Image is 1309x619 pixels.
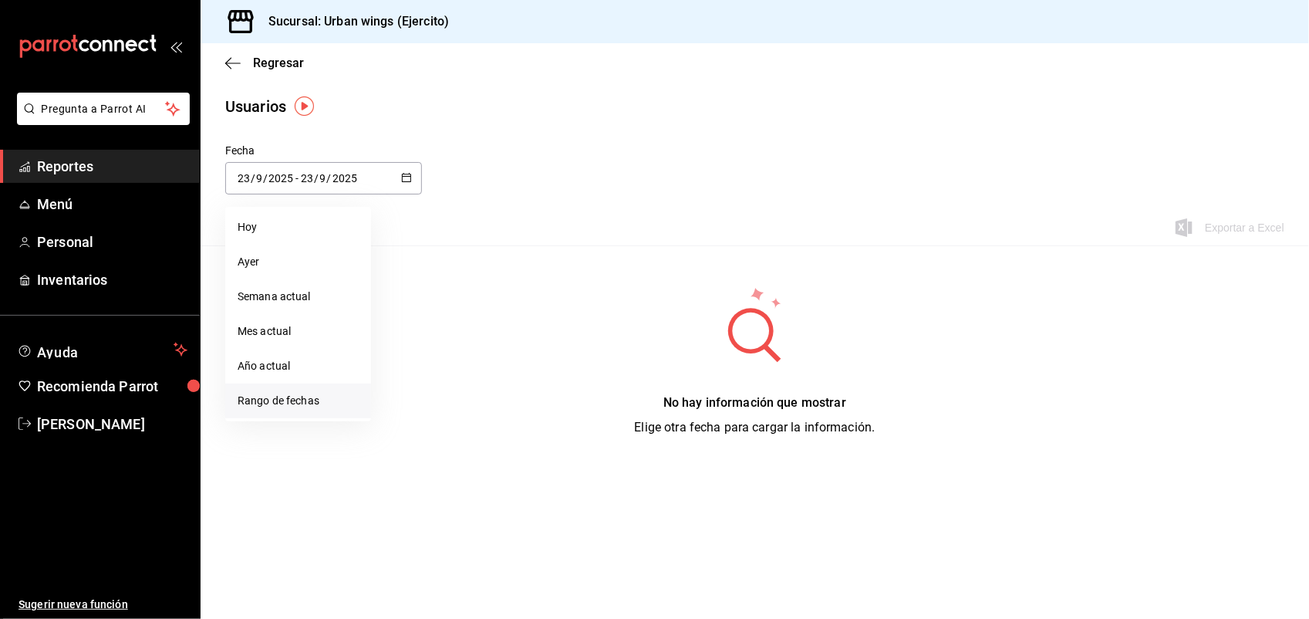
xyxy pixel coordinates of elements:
[251,172,255,184] span: /
[225,279,371,314] li: Semana actual
[268,172,294,184] input: Year
[19,597,187,613] span: Sugerir nueva función
[256,12,449,31] h3: Sucursal: Urban wings (Ejercito)
[11,112,190,128] a: Pregunta a Parrot AI
[37,269,187,290] span: Inventarios
[225,210,371,245] li: Hoy
[263,172,268,184] span: /
[300,172,314,184] input: Day
[314,172,319,184] span: /
[37,194,187,215] span: Menú
[37,232,187,252] span: Personal
[237,172,251,184] input: Day
[42,101,166,117] span: Pregunta a Parrot AI
[255,172,263,184] input: Month
[295,96,314,116] img: Tooltip marker
[225,349,371,384] li: Año actual
[37,376,187,397] span: Recomienda Parrot
[37,340,167,359] span: Ayuda
[170,40,182,52] button: open_drawer_menu
[332,172,358,184] input: Year
[635,394,875,412] div: No hay información que mostrar
[253,56,304,70] span: Regresar
[225,56,304,70] button: Regresar
[225,314,371,349] li: Mes actual
[327,172,332,184] span: /
[37,156,187,177] span: Reportes
[319,172,327,184] input: Month
[295,172,299,184] span: -
[225,95,286,118] div: Usuarios
[635,420,875,435] span: Elige otra fecha para cargar la información.
[17,93,190,125] button: Pregunta a Parrot AI
[37,414,187,435] span: [PERSON_NAME]
[225,143,422,159] div: Fecha
[225,384,371,418] li: Rango de fechas
[225,245,371,279] li: Ayer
